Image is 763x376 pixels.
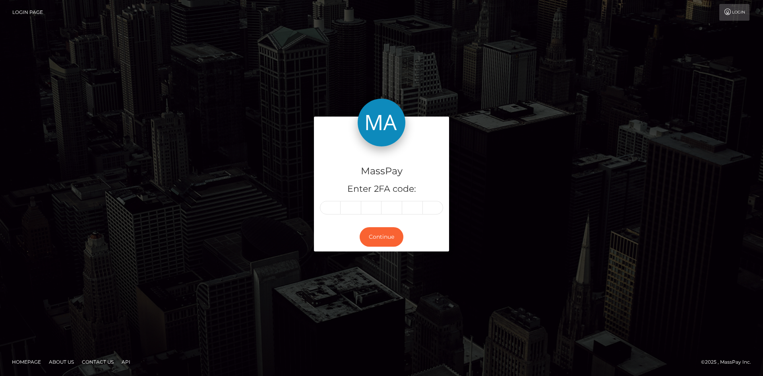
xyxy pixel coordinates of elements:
[9,356,44,368] a: Homepage
[118,356,134,368] a: API
[360,227,403,247] button: Continue
[12,4,43,21] a: Login Page
[719,4,749,21] a: Login
[320,164,443,178] h4: MassPay
[79,356,117,368] a: Contact Us
[46,356,77,368] a: About Us
[320,183,443,195] h5: Enter 2FA code:
[358,99,405,146] img: MassPay
[701,358,757,366] div: © 2025 , MassPay Inc.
